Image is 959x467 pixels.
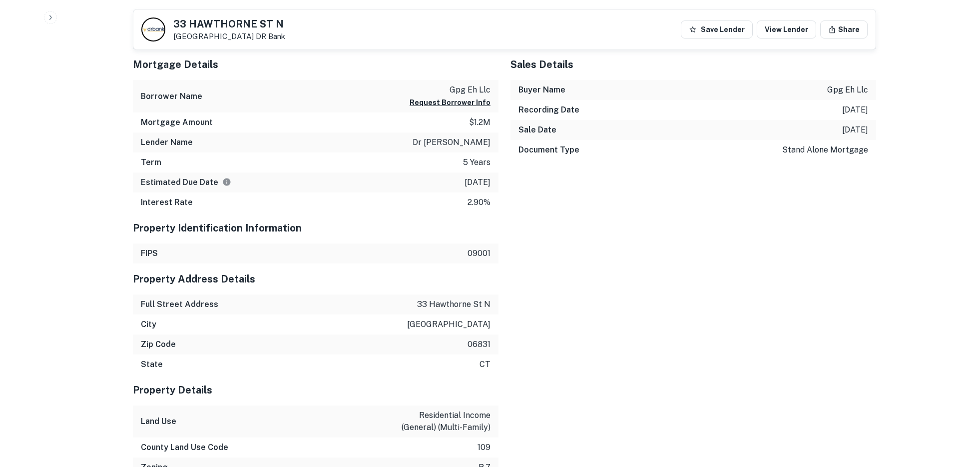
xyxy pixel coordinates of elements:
h6: Estimated Due Date [141,176,231,188]
p: residential income (general) (multi-family) [401,409,490,433]
h6: Borrower Name [141,90,202,102]
h5: Property Details [133,382,498,397]
h5: Property Identification Information [133,220,498,235]
a: DR Bank [256,32,285,40]
h6: Buyer Name [518,84,565,96]
h6: Lender Name [141,136,193,148]
h6: State [141,358,163,370]
h6: FIPS [141,247,158,259]
p: [DATE] [465,176,490,188]
p: gpg eh llc [827,84,868,96]
h6: Document Type [518,144,579,156]
h6: County Land Use Code [141,441,228,453]
h6: Full Street Address [141,298,218,310]
svg: Estimate is based on a standard schedule for this type of loan. [222,177,231,186]
p: dr [PERSON_NAME] [413,136,490,148]
p: [GEOGRAPHIC_DATA] [407,318,490,330]
p: 109 [478,441,490,453]
p: stand alone mortgage [782,144,868,156]
p: [DATE] [842,124,868,136]
h6: Term [141,156,161,168]
p: [GEOGRAPHIC_DATA] [173,32,285,41]
p: 09001 [468,247,490,259]
p: 2.90% [468,196,490,208]
h6: Sale Date [518,124,556,136]
p: ct [479,358,490,370]
button: Share [820,20,868,38]
h5: Property Address Details [133,271,498,286]
p: 33 hawthorne st n [417,298,490,310]
h6: Land Use [141,415,176,427]
button: Save Lender [681,20,753,38]
p: [DATE] [842,104,868,116]
button: Request Borrower Info [410,96,490,108]
h6: Zip Code [141,338,176,350]
p: 5 years [463,156,490,168]
p: $1.2m [469,116,490,128]
h5: 33 HAWTHORNE ST N [173,19,285,29]
p: gpg eh llc [410,84,490,96]
h5: Mortgage Details [133,57,498,72]
h6: Interest Rate [141,196,193,208]
a: View Lender [757,20,816,38]
p: 06831 [468,338,490,350]
h6: Recording Date [518,104,579,116]
h6: City [141,318,156,330]
iframe: Chat Widget [909,387,959,435]
h5: Sales Details [510,57,876,72]
h6: Mortgage Amount [141,116,213,128]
